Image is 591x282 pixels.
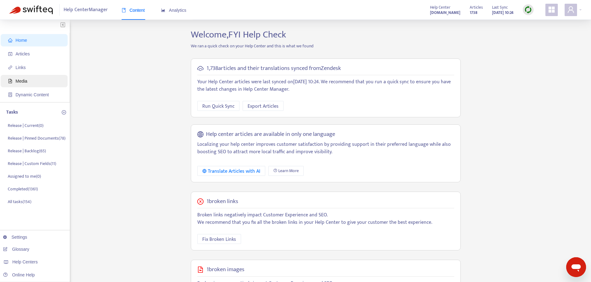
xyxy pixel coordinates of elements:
span: Dynamic Content [16,92,49,97]
a: Online Help [3,272,35,277]
h5: 1 broken images [207,266,244,273]
span: Articles [16,51,30,56]
span: Export Articles [248,102,279,110]
span: global [197,131,204,138]
span: plus-circle [62,110,66,115]
a: Glossary [3,247,29,252]
iframe: Button to launch messaging window [566,257,586,277]
a: [DOMAIN_NAME] [430,9,460,16]
p: Completed ( 1361 ) [8,186,38,192]
span: appstore [548,6,555,13]
span: Run Quick Sync [202,102,235,110]
p: We ran a quick check on your Help Center and this is what we found [186,43,465,49]
span: container [8,93,12,97]
p: Assigned to me ( 0 ) [8,173,41,180]
button: Fix Broken Links [197,234,241,244]
span: Learn More [278,167,299,174]
span: area-chart [161,8,165,12]
img: sync.dc5367851b00ba804db3.png [524,6,532,14]
span: Links [16,65,26,70]
span: Analytics [161,8,186,13]
span: Last Sync [492,4,508,11]
span: file-image [197,267,204,273]
strong: 1738 [470,9,477,16]
span: user [567,6,575,13]
p: Tasks [6,109,18,116]
button: Run Quick Sync [197,101,240,111]
a: Learn More [268,166,304,176]
h5: 1 broken links [207,198,238,205]
span: Media [16,79,27,84]
span: Help Center [430,4,450,11]
span: Help Centers [12,259,38,264]
span: Home [16,38,27,43]
h5: 1,738 articles and their translations synced from Zendesk [207,65,341,72]
p: Release | Pinned Documents ( 78 ) [8,135,65,141]
span: link [8,65,12,70]
span: Content [122,8,145,13]
p: Release | Custom Fields ( 11 ) [8,160,56,167]
span: book [122,8,126,12]
img: Swifteq [9,6,53,14]
button: Translate Articles with AI [197,166,265,176]
span: Help Center Manager [64,4,108,16]
p: Localizing your help center improves customer satisfaction by providing support in their preferre... [197,141,454,156]
a: Settings [3,235,27,240]
div: Translate Articles with AI [202,167,260,175]
p: Broken links negatively impact Customer Experience and SEO. We recommend that you fix all the bro... [197,211,454,226]
span: Welcome, FYI Help Check [191,27,286,42]
span: Articles [470,4,483,11]
p: Release | Current ( 0 ) [8,122,43,129]
button: Export Articles [243,101,284,111]
span: file-image [8,79,12,83]
span: Fix Broken Links [202,236,236,243]
span: close-circle [197,198,204,205]
h5: Help center articles are available in only one language [206,131,335,138]
p: Release | Backlog ( 65 ) [8,148,46,154]
strong: [DATE] 10:24 [492,9,513,16]
p: Your Help Center articles were last synced on [DATE] 10:24 . We recommend that you run a quick sy... [197,78,454,93]
span: home [8,38,12,42]
span: account-book [8,52,12,56]
span: cloud-sync [197,65,204,72]
p: All tasks ( 154 ) [8,198,31,205]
